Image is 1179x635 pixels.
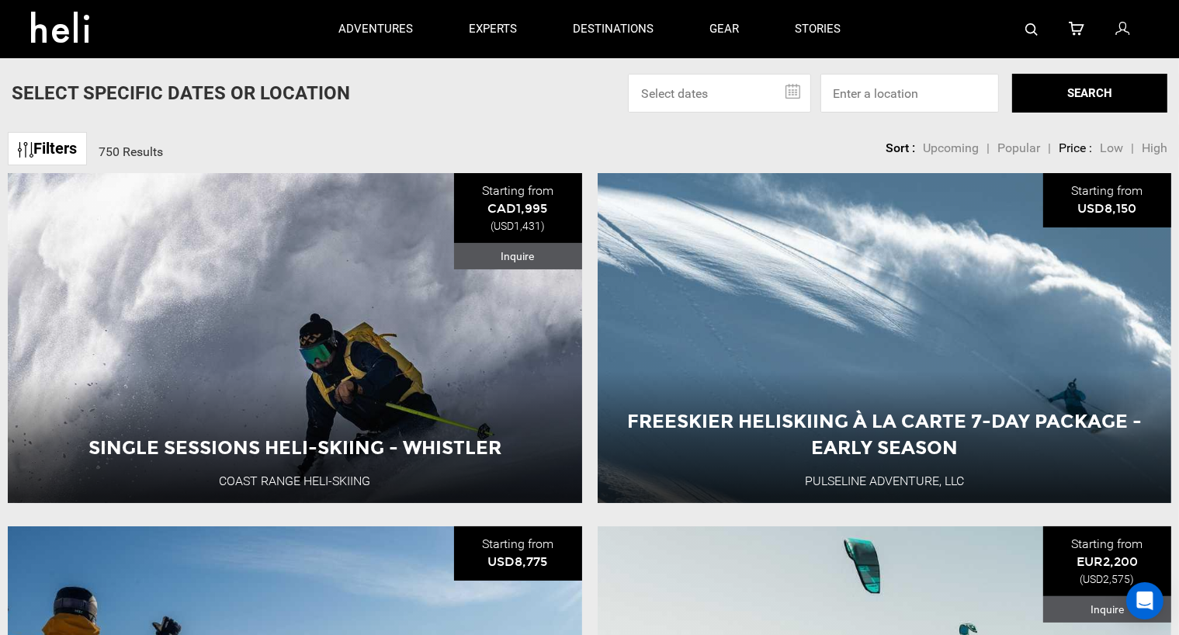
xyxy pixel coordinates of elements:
[886,140,915,158] li: Sort :
[1131,140,1134,158] li: |
[1048,140,1051,158] li: |
[628,74,811,113] input: Select dates
[1012,74,1167,113] button: SEARCH
[12,80,350,106] p: Select Specific Dates Or Location
[338,21,413,37] p: adventures
[8,132,87,165] a: Filters
[1142,141,1167,155] span: High
[987,140,990,158] li: |
[923,141,979,155] span: Upcoming
[573,21,654,37] p: destinations
[997,141,1040,155] span: Popular
[99,144,163,159] span: 750 Results
[469,21,517,37] p: experts
[1025,23,1038,36] img: search-bar-icon.svg
[1059,140,1092,158] li: Price :
[820,74,999,113] input: Enter a location
[18,142,33,158] img: btn-icon.svg
[1100,141,1123,155] span: Low
[1126,582,1163,619] div: Open Intercom Messenger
